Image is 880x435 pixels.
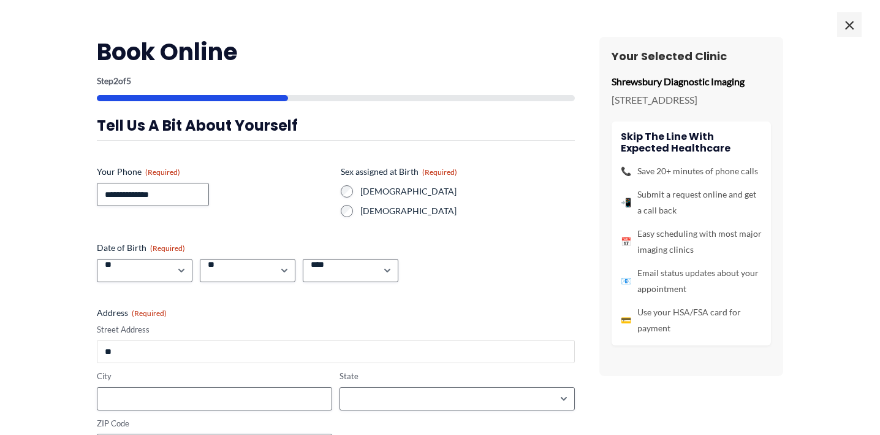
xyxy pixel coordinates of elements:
span: 📞 [621,163,631,179]
span: 📅 [621,234,631,250]
span: (Required) [145,167,180,177]
span: × [837,12,862,37]
span: 2 [113,75,118,86]
label: Your Phone [97,166,331,178]
span: (Required) [132,309,167,318]
span: (Required) [150,244,185,253]
legend: Address [97,307,167,319]
label: [DEMOGRAPHIC_DATA] [360,185,575,198]
li: Easy scheduling with most major imaging clinics [621,226,762,258]
h4: Skip the line with Expected Healthcare [621,131,762,154]
p: Shrewsbury Diagnostic Imaging [612,72,771,91]
label: City [97,371,332,382]
p: Step of [97,77,575,85]
span: 5 [126,75,131,86]
p: [STREET_ADDRESS] [612,91,771,109]
legend: Sex assigned at Birth [341,166,457,178]
h3: Tell us a bit about yourself [97,116,575,135]
li: Email status updates about your appointment [621,265,762,297]
h3: Your Selected Clinic [612,49,771,63]
span: 💳 [621,312,631,328]
label: Street Address [97,324,575,336]
legend: Date of Birth [97,242,185,254]
label: ZIP Code [97,418,332,429]
label: State [339,371,575,382]
li: Save 20+ minutes of phone calls [621,163,762,179]
li: Submit a request online and get a call back [621,187,762,218]
label: [DEMOGRAPHIC_DATA] [360,205,575,217]
h2: Book Online [97,37,575,67]
span: 📲 [621,194,631,210]
li: Use your HSA/FSA card for payment [621,304,762,336]
span: 📧 [621,273,631,289]
span: (Required) [422,167,457,177]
